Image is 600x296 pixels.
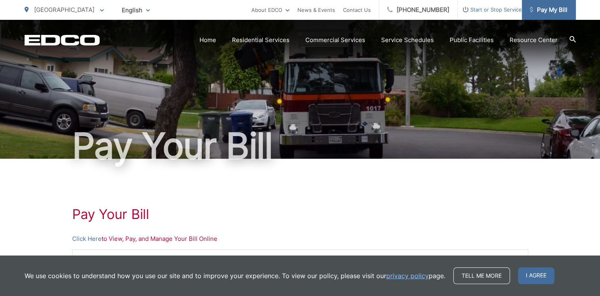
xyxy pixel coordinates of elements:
[232,35,289,45] a: Residential Services
[199,35,216,45] a: Home
[450,35,494,45] a: Public Facilities
[381,35,434,45] a: Service Schedules
[518,267,554,284] span: I agree
[251,5,289,15] a: About EDCO
[386,271,429,281] a: privacy policy
[116,3,156,17] span: English
[510,35,558,45] a: Resource Center
[530,5,567,15] span: Pay My Bill
[72,234,102,244] a: Click Here
[453,267,510,284] a: Tell me more
[25,271,445,281] p: We use cookies to understand how you use our site and to improve your experience. To view our pol...
[305,35,365,45] a: Commercial Services
[34,6,94,13] span: [GEOGRAPHIC_DATA]
[72,206,528,222] h1: Pay Your Bill
[25,126,576,166] h1: Pay Your Bill
[25,35,100,46] a: EDCD logo. Return to the homepage.
[297,5,335,15] a: News & Events
[343,5,371,15] a: Contact Us
[72,234,528,244] p: to View, Pay, and Manage Your Bill Online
